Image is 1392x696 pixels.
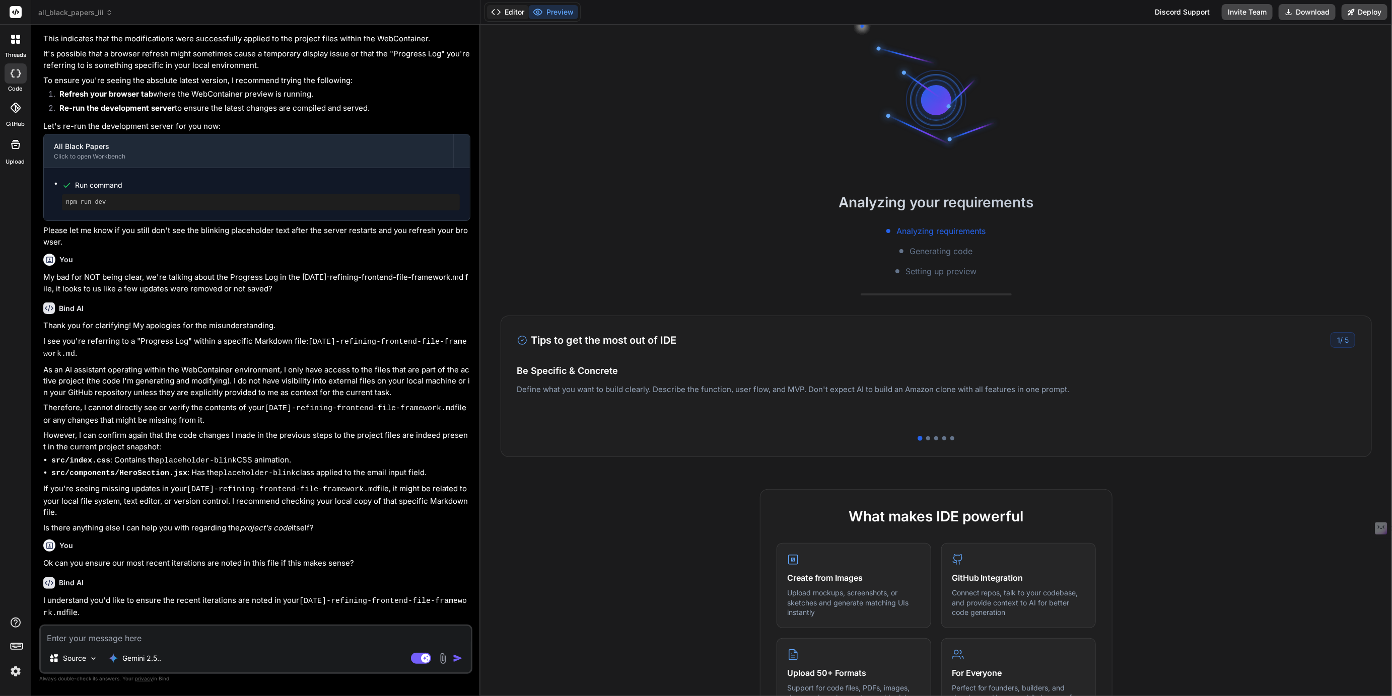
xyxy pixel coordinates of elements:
[135,675,153,681] span: privacy
[517,333,677,348] h3: Tips to get the most out of IDE
[5,51,26,59] label: threads
[1222,4,1273,20] button: Invite Team
[122,653,161,663] p: Gemini 2.5..
[529,5,578,19] button: Preview
[787,667,921,679] h4: Upload 50+ Formats
[43,121,470,132] p: Let's re-run the development server for you now:
[896,225,986,237] span: Analyzing requirements
[43,48,470,71] p: It's possible that a browser refresh might sometimes cause a temporary display issue or that the ...
[43,75,470,87] p: To ensure you're seeing the absolute latest version, I recommend trying the following:
[906,265,977,277] span: Setting up preview
[51,467,470,480] li: : Has the class applied to the email input field.
[787,572,921,584] h4: Create from Images
[910,245,972,257] span: Generating code
[187,485,377,494] code: [DATE]-refining-frontend-file-framework.md
[43,320,470,332] p: Thank you for clarifying! My apologies for the misunderstanding.
[1342,4,1387,20] button: Deploy
[43,225,470,248] p: Please let me know if you still don't see the blinking placeholder text after the server restarts...
[43,33,470,45] p: This indicates that the modifications were successfully applied to the project files within the W...
[43,483,470,518] p: If you're seeing missing updates in your file, it might be related to your local file system, tex...
[6,158,25,166] label: Upload
[59,255,73,265] h6: You
[59,540,73,551] h6: You
[453,653,463,663] img: icon
[43,272,470,294] p: My bad for NOT being clear, we're talking about the Progress Log in the [DATE]-refining-frontend-...
[38,8,113,18] span: all_black_papers_iii
[437,653,449,664] img: attachment
[787,588,921,617] p: Upload mockups, screenshots, or sketches and generate matching UIs instantly
[1279,4,1336,20] button: Download
[89,654,98,663] img: Pick Models
[240,523,292,532] em: project's code
[952,667,1085,679] h4: For Everyone
[43,402,470,426] p: Therefore, I cannot directly see or verify the contents of your file or any changes that might be...
[6,120,25,128] label: GitHub
[264,404,455,413] code: [DATE]-refining-frontend-file-framework.md
[9,85,23,93] label: code
[952,572,1085,584] h4: GitHub Integration
[51,454,470,467] li: : Contains the CSS animation.
[59,578,84,588] h6: Bind AI
[1345,336,1349,344] span: 5
[108,653,118,663] img: Gemini 2.5 flash
[43,430,470,452] p: However, I can confirm again that the code changes I made in the previous steps to the project fi...
[1149,4,1216,20] div: Discord Support
[59,303,84,314] h6: Bind AI
[160,456,237,465] code: placeholder-blink
[75,180,460,190] span: Run command
[1337,336,1340,344] span: 1
[480,192,1392,213] h2: Analyzing your requirements
[43,624,470,660] p: However, as an AI, I operate within the WebContainer environment and only have access to the proj...
[66,198,456,206] pre: npm run dev
[59,89,153,99] strong: Refresh your browser tab
[51,456,110,465] code: src/index.css
[51,103,470,117] li: to ensure the latest changes are compiled and served.
[51,469,187,478] code: src/components/HeroSection.jsx
[63,653,86,663] p: Source
[43,558,470,569] p: Ok can you ensure our most recent iterations are noted in this file if this makes sense?
[952,588,1085,617] p: Connect repos, talk to your codebase, and provide context to AI for better code generation
[43,364,470,399] p: As an AI assistant operating within the WebContainer environment, I only have access to the files...
[7,663,24,680] img: settings
[54,141,443,151] div: All Black Papers
[44,134,453,168] button: All Black PapersClick to open Workbench
[487,5,529,19] button: Editor
[43,595,470,620] p: I understand you'd like to ensure the recent iterations are noted in your file.
[43,336,470,360] p: I see you're referring to a "Progress Log" within a specific Markdown file: .
[59,103,175,113] strong: Re-run the development server
[219,469,296,478] code: placeholder-blink
[517,364,1355,377] h4: Be Specific & Concrete
[54,152,443,161] div: Click to open Workbench
[39,674,472,683] p: Always double-check its answers. Your in Bind
[43,522,470,534] p: Is there anything else I can help you with regarding the itself?
[1331,332,1355,348] div: /
[777,506,1096,527] h2: What makes IDE powerful
[51,89,470,103] li: where the WebContainer preview is running.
